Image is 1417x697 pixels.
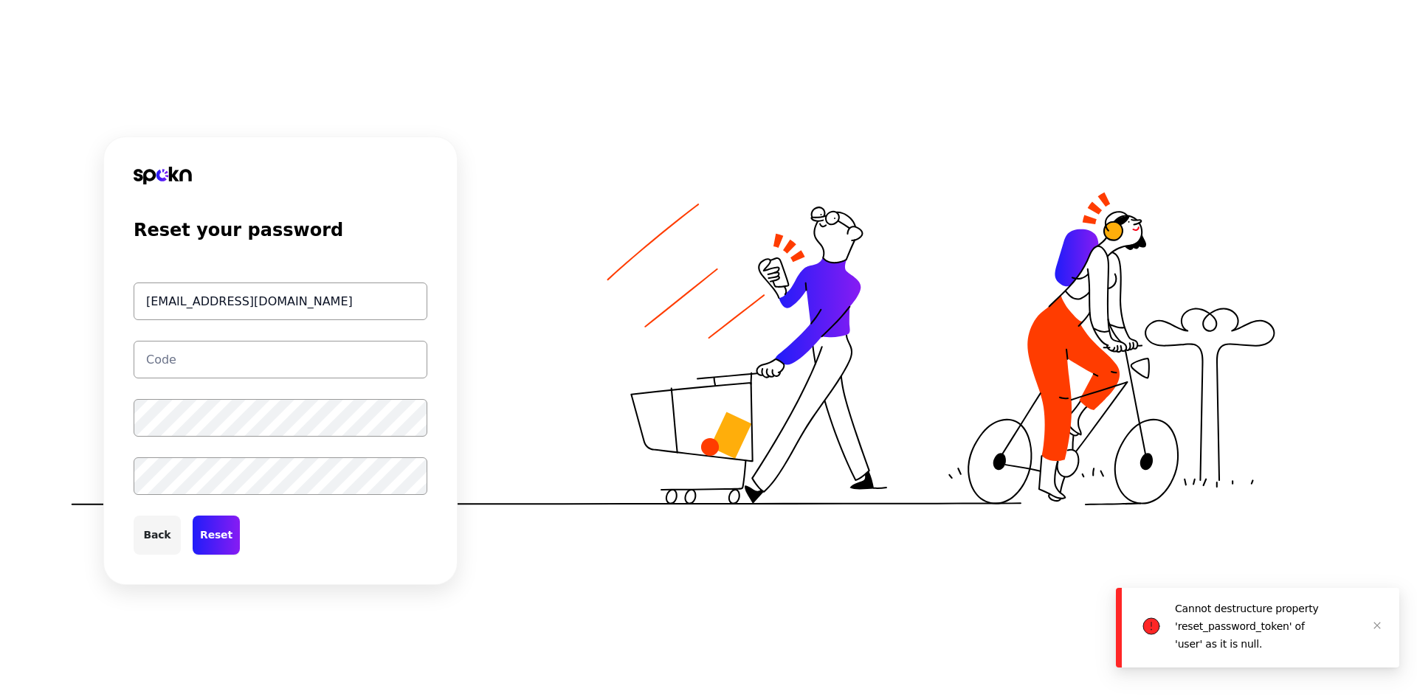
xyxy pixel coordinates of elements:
[134,220,343,241] h2: Reset your password
[1175,603,1319,650] p: Cannot destructure property 'reset_password_token' of 'user' as it is null.
[193,516,240,555] button: Reset
[134,516,181,555] button: Back
[134,282,427,320] input: Email
[1373,621,1382,630] span: close
[134,341,427,378] input: Code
